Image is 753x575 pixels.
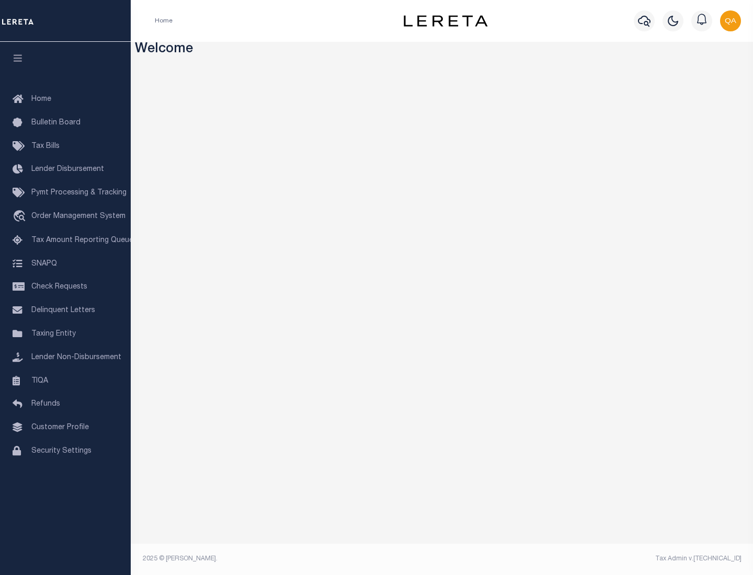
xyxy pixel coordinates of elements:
img: svg+xml;base64,PHN2ZyB4bWxucz0iaHR0cDovL3d3dy53My5vcmcvMjAwMC9zdmciIHBvaW50ZXItZXZlbnRzPSJub25lIi... [720,10,741,31]
span: Order Management System [31,213,125,220]
span: Customer Profile [31,424,89,431]
span: Home [31,96,51,103]
li: Home [155,16,173,26]
span: Lender Non-Disbursement [31,354,121,361]
span: Delinquent Letters [31,307,95,314]
h3: Welcome [135,42,749,58]
span: Security Settings [31,447,92,455]
img: logo-dark.svg [404,15,487,27]
span: Lender Disbursement [31,166,104,173]
span: Pymt Processing & Tracking [31,189,127,197]
span: Tax Bills [31,143,60,150]
span: Bulletin Board [31,119,81,126]
span: TIQA [31,377,48,384]
i: travel_explore [13,210,29,224]
span: Tax Amount Reporting Queue [31,237,133,244]
span: SNAPQ [31,260,57,267]
span: Taxing Entity [31,330,76,338]
div: 2025 © [PERSON_NAME]. [135,554,442,563]
div: Tax Admin v.[TECHNICAL_ID] [450,554,741,563]
span: Check Requests [31,283,87,291]
span: Refunds [31,400,60,408]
